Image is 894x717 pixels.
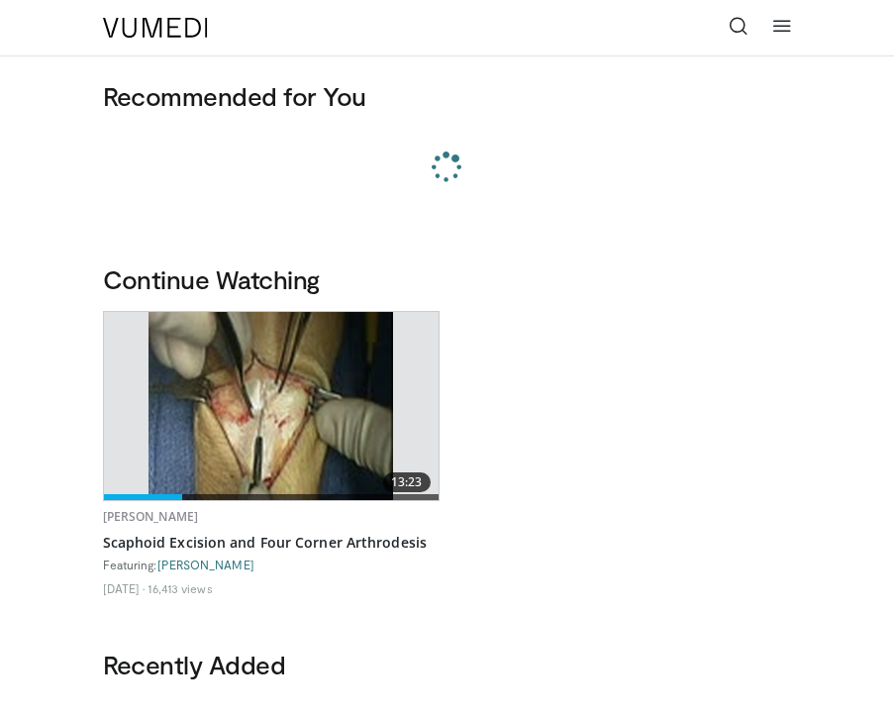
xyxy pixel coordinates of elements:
[103,557,440,572] div: Featuring:
[103,580,146,596] li: [DATE]
[103,533,440,553] a: Scaphoid Excision and Four Corner Arthrodesis
[103,508,199,525] a: [PERSON_NAME]
[103,263,792,295] h3: Continue Watching
[157,558,254,571] a: [PERSON_NAME]
[148,580,212,596] li: 16,413 views
[103,80,792,112] h3: Recommended for You
[383,472,431,492] span: 13:23
[149,312,393,500] img: scaphoid_excision_four_corner1_100004860_3.jpg.620x360_q85_upscale.jpg
[103,649,792,680] h3: Recently Added
[103,18,208,38] img: VuMedi Logo
[104,312,439,500] a: 13:23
